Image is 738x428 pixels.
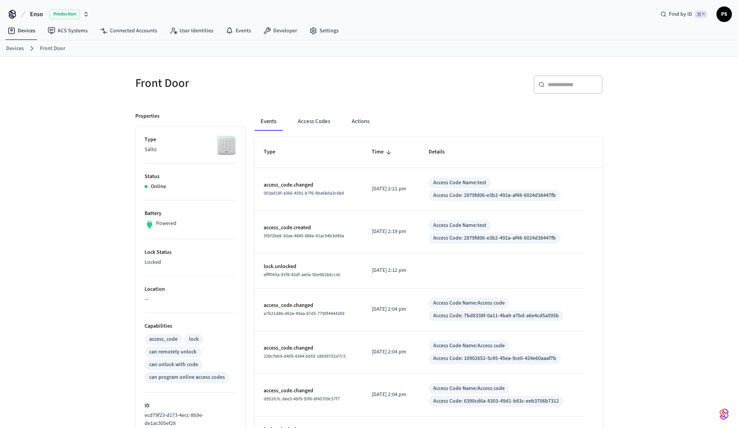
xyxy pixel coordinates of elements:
span: Production [49,9,80,19]
div: Access Code Name: Access code [433,299,505,307]
div: Access Code Name: test [433,221,486,230]
p: access_code.changed [264,344,353,352]
div: Access Code Name: Access code [433,385,505,393]
p: Online [151,183,166,191]
p: Locked [145,258,236,266]
p: Type [145,136,236,144]
div: Access Code Name: Access code [433,342,505,350]
span: Enso [30,10,43,19]
p: Salto [145,146,236,154]
span: 003ad18f-a366-4591-b7f6-9ba68da3c68d [264,190,344,197]
div: Find by ID⌘ K [654,7,713,21]
span: Time [372,146,394,158]
button: PS [716,7,732,22]
a: Devices [6,45,24,53]
div: Access Code: 2879fd06-e3b2-492a-af48-6024d38447fb [433,192,556,200]
button: Actions [346,112,376,131]
div: Access Code: 6390cd6a-8303-49d1-b83c-eeb3706b7312 [433,397,559,405]
div: Access Code: 2879fd06-e3b2-492a-af48-6024d38447fb [433,234,556,242]
p: access_code.created [264,224,353,232]
p: Properties [135,112,160,120]
span: 22bcfeb9-d409-4344-bbfd-18b997d1d7c5 [264,353,346,360]
div: can program online access codes [149,373,225,381]
p: [DATE] 2:19 pm [372,228,410,236]
span: 5fbf2be8-3dae-4840-886e-41ac94b3d49a [264,233,344,239]
p: [DATE] 2:04 pm [372,305,410,313]
p: ID [145,402,236,410]
span: d951fcfc-8ee3-4bf9-95f6-8f45709c57f7 [264,396,340,402]
span: PS [717,7,731,21]
p: [DATE] 2:04 pm [372,348,410,356]
a: Front Door [40,45,65,53]
h5: Front Door [135,75,364,91]
img: SeamLogoGradient.69752ec5.svg [720,408,729,420]
div: can remotely unlock [149,348,196,356]
p: Location [145,285,236,293]
a: ACS Systems [42,24,94,38]
span: ⌘ K [695,10,707,18]
a: Devices [2,24,42,38]
button: Access Codes [292,112,336,131]
span: efff043a-91f8-42df-ae0a-5be9818dccdc [264,271,341,278]
div: can unlock with code [149,361,198,369]
div: access_code [149,335,178,343]
div: ant example [254,112,603,131]
p: [DATE] 2:21 pm [372,185,410,193]
a: User Identities [163,24,219,38]
p: Capabilities [145,322,236,330]
p: lock.unlocked [264,263,353,271]
p: Status [145,173,236,181]
p: access_code.changed [264,301,353,310]
div: Access Code Name: test [433,179,486,187]
p: Battery [145,210,236,218]
span: Details [429,146,455,158]
p: [DATE] 2:04 pm [372,391,410,399]
a: Connected Accounts [94,24,163,38]
p: Lock Status [145,248,236,256]
span: Type [264,146,285,158]
p: access_code.changed [264,181,353,189]
p: Powered [156,220,176,228]
span: Find by ID [669,10,692,18]
img: salto_wallreader_pin [217,136,236,155]
div: lock [189,335,199,343]
p: ecd79f23-d173-4ecc-8b9e-de1ac305ef28 [145,411,233,428]
a: Events [219,24,257,38]
a: Settings [303,24,345,38]
button: Events [254,112,283,131]
span: a7b21d86-d62e-49aa-87d5-7790f4444269 [264,310,344,317]
a: Developer [257,24,303,38]
p: — [145,295,236,303]
div: Access Code: 10902652-5c45-45ea-9ce0-424e60aaaf7b [433,355,556,363]
p: [DATE] 2:12 pm [372,266,410,275]
div: Access Code: 7bd8338f-0a11-4ba9-a7bd-a6e4cd5a595b [433,312,559,320]
p: access_code.changed [264,387,353,395]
